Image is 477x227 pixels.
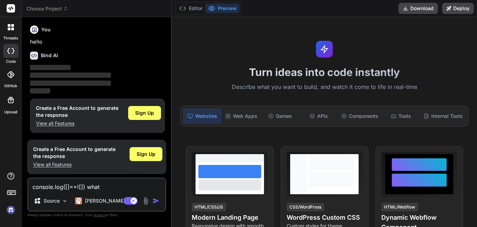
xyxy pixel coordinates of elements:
[41,26,51,33] h6: You
[4,83,17,89] label: GitHub
[27,5,68,12] span: Choose Project
[41,52,58,59] h6: Bind AI
[300,109,337,123] div: APIs
[398,3,438,14] button: Download
[192,213,267,222] h4: Modern Landing Page
[30,65,71,70] span: ‌
[4,109,17,115] label: Upload
[30,88,50,93] span: ‌
[183,109,221,123] div: Websites
[287,203,324,211] div: CSS/WordPress
[176,3,205,13] button: Editor
[442,3,474,14] button: Deploy
[153,197,160,204] img: icon
[30,73,111,78] span: ‌
[176,66,473,78] h1: Turn ideas into code instantly
[3,35,18,41] label: threads
[75,197,82,204] img: Claude 4 Sonnet
[27,212,166,218] p: Always double-check its answers. Your in Bind
[135,109,154,116] span: Sign Up
[205,3,240,13] button: Preview
[142,197,150,205] img: attachment
[94,213,106,217] span: privacy
[137,151,155,158] span: Sign Up
[62,198,68,204] img: Pick Models
[36,120,118,127] p: View all Features
[33,161,116,168] p: View all Features
[421,109,465,123] div: Internal Tools
[176,83,473,92] p: Describe what you want to build, and watch it come to life in real-time
[44,197,60,204] p: Source
[30,81,111,86] span: ‌
[36,105,118,119] h1: Create a Free Account to generate the response
[382,109,419,123] div: Tools
[381,203,418,211] div: HTML/Webflow
[5,204,17,216] img: signin
[338,109,381,123] div: Components
[85,197,137,204] p: [PERSON_NAME] 4 S..
[6,59,16,65] label: code
[287,213,362,222] h4: WordPress Custom CSS
[33,146,116,160] h1: Create a Free Account to generate the response
[222,109,260,123] div: Web Apps
[262,109,299,123] div: Games
[28,179,165,191] textarea: console.log([]==![]) what
[192,203,226,211] div: HTML/CSS/JS
[30,38,165,46] p: hello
